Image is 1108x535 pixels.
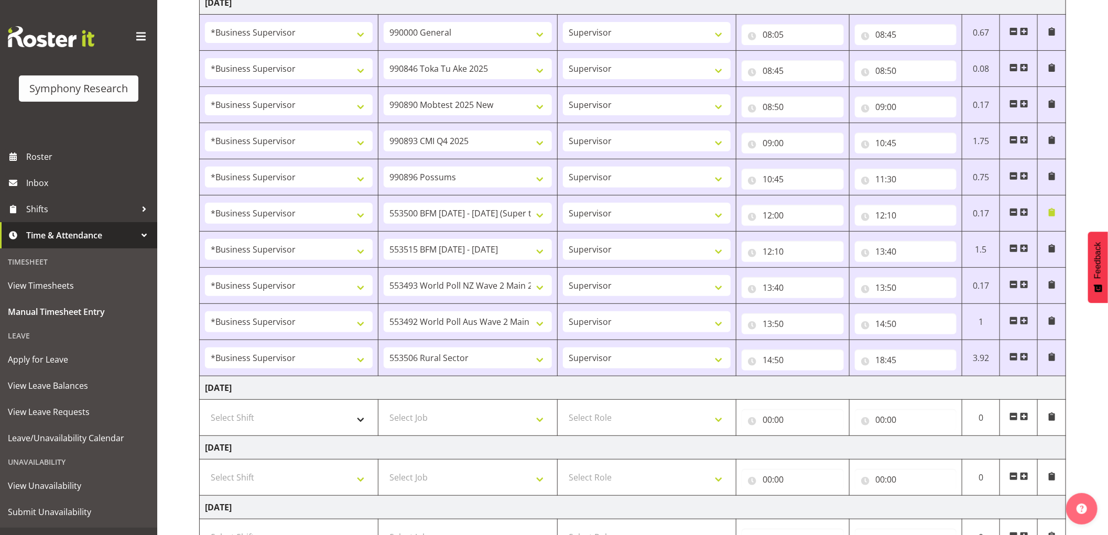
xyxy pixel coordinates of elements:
[8,378,149,394] span: View Leave Balances
[1093,242,1103,279] span: Feedback
[742,313,844,334] input: Click to select...
[742,277,844,298] input: Click to select...
[200,376,1066,400] td: [DATE]
[855,133,957,154] input: Click to select...
[742,60,844,81] input: Click to select...
[26,227,136,243] span: Time & Attendance
[742,409,844,430] input: Click to select...
[855,350,957,370] input: Click to select...
[3,425,155,451] a: Leave/Unavailability Calendar
[962,304,1000,340] td: 1
[855,469,957,490] input: Click to select...
[3,373,155,399] a: View Leave Balances
[962,195,1000,232] td: 0.17
[3,272,155,299] a: View Timesheets
[3,473,155,499] a: View Unavailability
[962,460,1000,496] td: 0
[742,169,844,190] input: Click to select...
[962,400,1000,436] td: 0
[962,232,1000,268] td: 1.5
[962,87,1000,123] td: 0.17
[200,436,1066,460] td: [DATE]
[3,299,155,325] a: Manual Timesheet Entry
[962,340,1000,376] td: 3.92
[3,399,155,425] a: View Leave Requests
[8,26,94,47] img: Rosterit website logo
[8,430,149,446] span: Leave/Unavailability Calendar
[855,313,957,334] input: Click to select...
[8,352,149,367] span: Apply for Leave
[26,175,152,191] span: Inbox
[742,350,844,370] input: Click to select...
[855,96,957,117] input: Click to select...
[962,51,1000,87] td: 0.08
[962,15,1000,51] td: 0.67
[855,169,957,190] input: Click to select...
[742,133,844,154] input: Click to select...
[3,451,155,473] div: Unavailability
[1088,232,1108,303] button: Feedback - Show survey
[26,201,136,217] span: Shifts
[855,277,957,298] input: Click to select...
[1077,504,1087,514] img: help-xxl-2.png
[855,241,957,262] input: Click to select...
[962,123,1000,159] td: 1.75
[962,268,1000,304] td: 0.17
[962,159,1000,195] td: 0.75
[855,24,957,45] input: Click to select...
[742,469,844,490] input: Click to select...
[742,205,844,226] input: Click to select...
[855,205,957,226] input: Click to select...
[200,496,1066,519] td: [DATE]
[3,251,155,272] div: Timesheet
[8,404,149,420] span: View Leave Requests
[742,24,844,45] input: Click to select...
[3,346,155,373] a: Apply for Leave
[8,478,149,494] span: View Unavailability
[8,304,149,320] span: Manual Timesheet Entry
[26,149,152,165] span: Roster
[855,409,957,430] input: Click to select...
[8,278,149,293] span: View Timesheets
[3,499,155,525] a: Submit Unavailability
[855,60,957,81] input: Click to select...
[3,325,155,346] div: Leave
[29,81,128,96] div: Symphony Research
[8,504,149,520] span: Submit Unavailability
[742,96,844,117] input: Click to select...
[742,241,844,262] input: Click to select...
